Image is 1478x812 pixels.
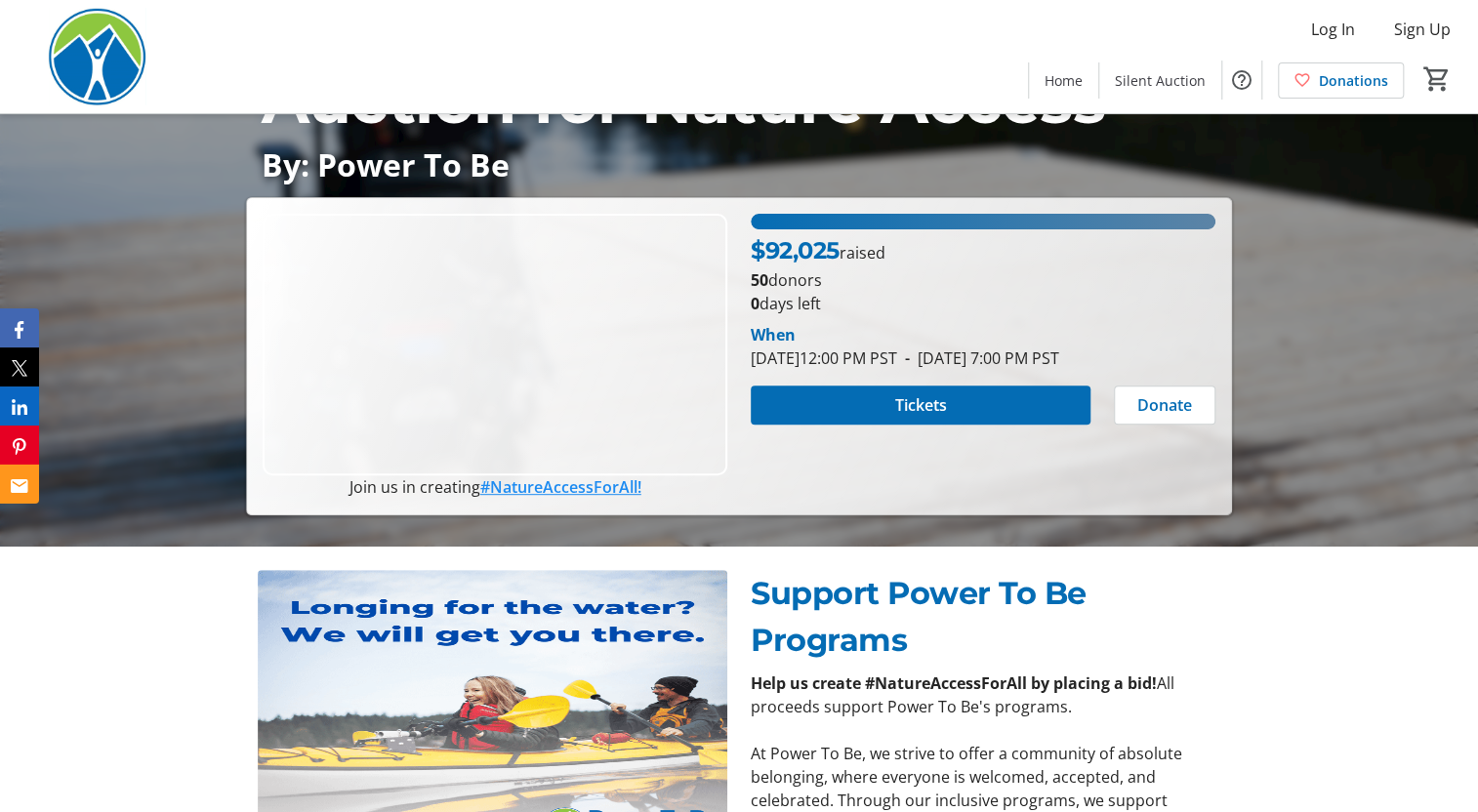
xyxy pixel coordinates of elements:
span: Donate [1137,393,1192,417]
p: days left [751,292,1215,315]
img: Campaign CTA Media Photo [263,214,727,475]
p: Join us in creating [263,475,727,499]
span: [DATE] 12:00 PM PST [751,347,897,369]
button: Cart [1419,61,1455,97]
span: Log In [1311,18,1355,41]
span: Sign Up [1394,18,1451,41]
span: Tickets [894,393,946,417]
a: #NatureAccessForAll! [480,476,641,498]
button: Log In [1295,14,1371,45]
a: Home [1029,62,1098,99]
span: Silent Auction [1115,70,1206,91]
b: 50 [751,269,768,291]
a: Donations [1278,62,1404,99]
span: Home [1045,70,1083,91]
p: Support Power To Be Programs [751,570,1220,664]
button: Help [1222,61,1261,100]
strong: Help us create #NatureAccessForAll by placing a bid! [751,672,1157,694]
button: Tickets [751,386,1090,425]
span: 0 [751,293,760,314]
a: Silent Auction [1099,62,1221,99]
p: By: Power To Be [262,147,1215,182]
p: All proceeds support Power To Be's programs. [751,671,1220,718]
p: raised [751,233,885,268]
div: When [751,323,796,346]
span: Donations [1319,70,1388,91]
img: Power To Be's Logo [12,8,185,105]
p: donors [751,268,1215,292]
span: [DATE] 7:00 PM PST [897,347,1059,369]
span: $92,025 [751,236,840,264]
div: 100% of fundraising goal reached [751,214,1215,229]
button: Sign Up [1378,14,1466,45]
span: - [897,347,918,369]
button: Donate [1114,386,1215,425]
